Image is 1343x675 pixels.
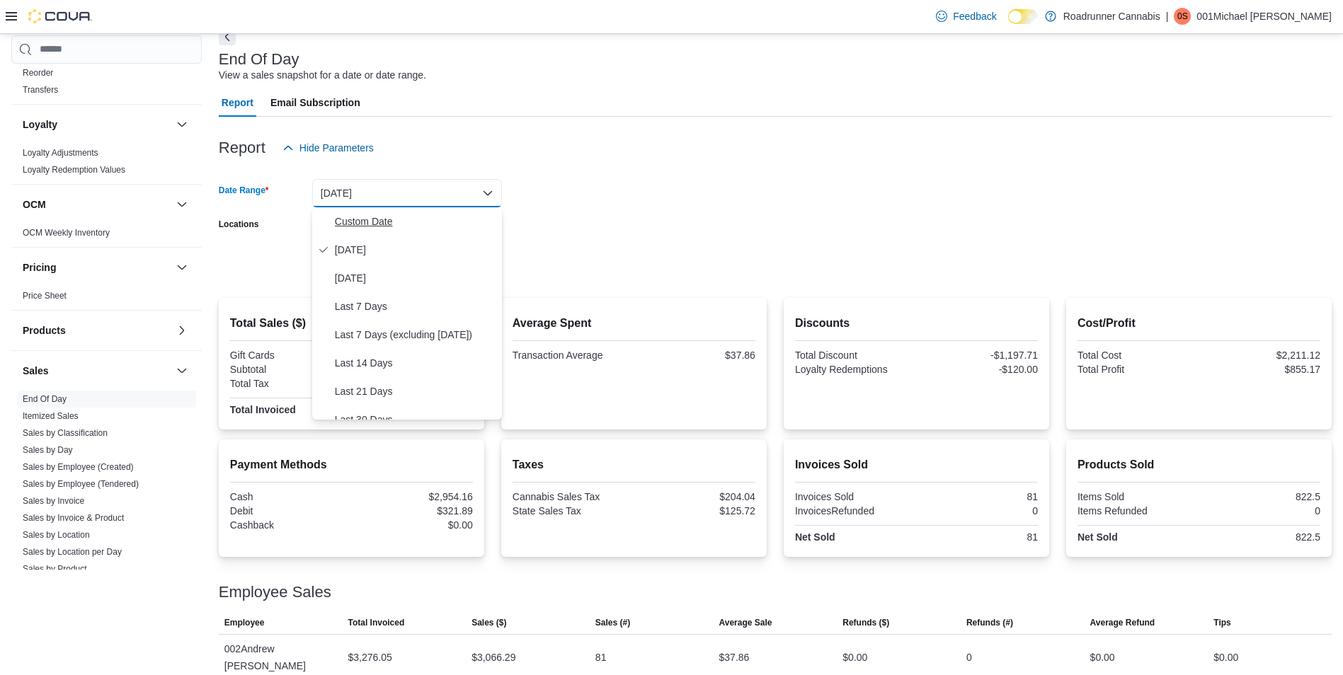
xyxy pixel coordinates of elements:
[23,546,122,558] span: Sales by Location per Day
[1201,350,1320,361] div: $2,211.12
[1090,649,1115,666] div: $0.00
[1213,617,1230,628] span: Tips
[23,117,171,132] button: Loyalty
[354,519,473,531] div: $0.00
[312,179,502,207] button: [DATE]
[230,519,349,531] div: Cashback
[230,491,349,502] div: Cash
[842,649,867,666] div: $0.00
[23,445,73,455] a: Sales by Day
[23,364,49,378] h3: Sales
[23,323,171,337] button: Products
[23,461,134,473] span: Sales by Employee (Created)
[1078,364,1196,375] div: Total Profit
[173,259,190,276] button: Pricing
[795,364,914,375] div: Loyalty Redemptions
[23,147,98,158] span: Loyalty Adjustments
[23,410,79,422] span: Itemized Sales
[1078,350,1196,361] div: Total Cost
[335,354,496,371] span: Last 14 Days
[230,404,296,415] strong: Total Invoiced
[719,617,772,628] span: Average Sale
[173,362,190,379] button: Sales
[1078,315,1320,332] h2: Cost/Profit
[23,512,124,524] span: Sales by Invoice & Product
[795,491,914,502] div: Invoices Sold
[23,85,58,95] a: Transfers
[230,350,349,361] div: Gift Cards
[23,164,125,175] span: Loyalty Redemption Values
[1201,531,1320,543] div: 822.5
[953,9,996,23] span: Feedback
[1078,491,1196,502] div: Items Sold
[312,207,502,420] div: Select listbox
[513,315,755,332] h2: Average Spent
[472,617,506,628] span: Sales ($)
[230,505,349,517] div: Debit
[795,350,914,361] div: Total Discount
[348,649,392,666] div: $3,276.05
[1090,617,1155,628] span: Average Refund
[23,495,84,507] span: Sales by Invoice
[919,350,1038,361] div: -$1,197.71
[219,68,426,83] div: View a sales snapshot for a date or date range.
[1174,8,1191,25] div: 001Michael Saucedo
[230,378,349,389] div: Total Tax
[23,260,56,275] h3: Pricing
[23,411,79,421] a: Itemized Sales
[230,456,473,473] h2: Payment Methods
[23,496,84,506] a: Sales by Invoice
[23,478,139,490] span: Sales by Employee (Tendered)
[348,617,404,628] span: Total Invoiced
[919,505,1038,517] div: 0
[919,531,1038,543] div: 81
[636,491,755,502] div: $204.04
[11,224,202,247] div: OCM
[335,270,496,287] span: [DATE]
[1177,8,1188,25] span: 0S
[795,531,835,543] strong: Net Sold
[1078,456,1320,473] h2: Products Sold
[513,505,632,517] div: State Sales Tax
[1078,531,1118,543] strong: Net Sold
[28,9,92,23] img: Cova
[23,290,67,301] span: Price Sheet
[335,326,496,343] span: Last 7 Days (excluding [DATE])
[23,428,108,438] a: Sales by Classification
[795,315,1038,332] h2: Discounts
[636,350,755,361] div: $37.86
[595,649,607,666] div: 81
[966,617,1013,628] span: Refunds (#)
[277,134,379,162] button: Hide Parameters
[1196,8,1332,25] p: 001Michael [PERSON_NAME]
[11,144,202,184] div: Loyalty
[219,139,265,156] h3: Report
[11,391,202,634] div: Sales
[930,2,1002,30] a: Feedback
[23,227,110,238] span: OCM Weekly Inventory
[1078,505,1196,517] div: Items Refunded
[23,394,67,404] a: End Of Day
[335,383,496,400] span: Last 21 Days
[23,364,171,378] button: Sales
[335,411,496,428] span: Last 30 Days
[23,228,110,238] a: OCM Weekly Inventory
[299,141,374,155] span: Hide Parameters
[23,479,139,489] a: Sales by Employee (Tendered)
[719,649,750,666] div: $37.86
[23,197,171,212] button: OCM
[1201,505,1320,517] div: 0
[173,116,190,133] button: Loyalty
[219,219,259,230] label: Locations
[230,364,349,375] div: Subtotal
[513,456,755,473] h2: Taxes
[219,28,236,45] button: Next
[795,505,914,517] div: InvoicesRefunded
[23,564,87,574] a: Sales by Product
[23,117,57,132] h3: Loyalty
[513,491,632,502] div: Cannabis Sales Tax
[23,165,125,175] a: Loyalty Redemption Values
[1008,9,1038,24] input: Dark Mode
[23,67,53,79] span: Reorder
[1213,649,1238,666] div: $0.00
